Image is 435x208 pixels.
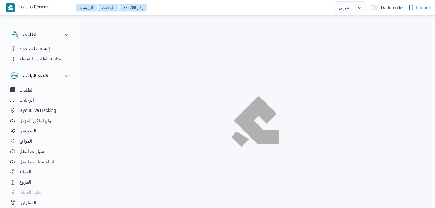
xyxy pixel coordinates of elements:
[19,127,36,135] span: السواقين
[8,44,73,54] button: إنشاء طلب جديد
[8,197,73,208] button: المقاولين
[8,187,73,197] button: عقود العملاء
[10,72,70,80] button: قاعدة البيانات
[19,55,61,63] span: متابعة الطلبات النشطة
[8,146,73,156] button: سيارات النقل
[19,86,34,94] span: الطلبات
[8,126,73,136] button: السواقين
[34,5,49,10] b: Center
[23,72,48,80] h3: قاعدة البيانات
[19,107,56,114] span: layout.liveTracking
[10,31,70,38] button: الطلبات
[8,116,73,126] button: انواع اماكن التنزيل
[19,137,32,145] span: المواقع
[19,148,44,155] span: سيارات النقل
[118,4,147,12] button: 332769 رقم
[8,136,73,146] button: المواقع
[19,117,54,124] span: انواع اماكن التنزيل
[8,167,73,177] button: العملاء
[8,54,73,64] button: متابعة الطلبات النشطة
[6,3,15,12] img: X8yXhbKr1z7QwAAAABJRU5ErkJggg==
[19,158,54,165] span: انواع سيارات النقل
[416,4,430,12] span: Logout
[97,4,119,12] button: الرحلات
[19,96,34,104] span: الرحلات
[19,45,50,52] span: إنشاء طلب جديد
[8,105,73,116] button: layout.liveTracking
[76,4,98,12] button: الرئيسيه
[19,178,31,186] span: الفروع
[8,85,73,95] button: الطلبات
[406,1,432,14] button: Logout
[19,168,31,176] span: العملاء
[8,156,73,167] button: انواع سيارات النقل
[8,177,73,187] button: الفروع
[5,44,76,67] div: الطلبات
[8,95,73,105] button: الرحلات
[378,5,403,10] span: Dark mode
[19,188,42,196] span: عقود العملاء
[235,100,276,143] img: ILLA Logo
[23,31,37,38] h3: الطلبات
[19,199,36,206] span: المقاولين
